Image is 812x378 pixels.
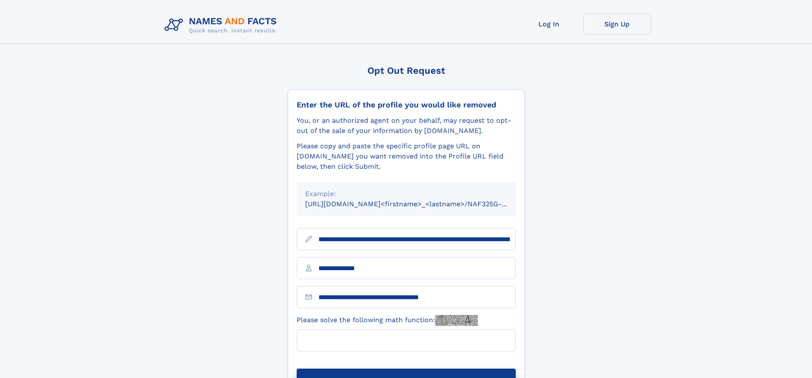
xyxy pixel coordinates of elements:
[161,14,284,37] img: Logo Names and Facts
[583,14,651,35] a: Sign Up
[297,315,478,326] label: Please solve the following math function:
[297,141,516,172] div: Please copy and paste the specific profile page URL on [DOMAIN_NAME] you want removed into the Pr...
[288,65,525,76] div: Opt Out Request
[305,200,532,208] small: [URL][DOMAIN_NAME]<firstname>_<lastname>/NAF325G-xxxxxxxx
[305,189,507,199] div: Example:
[297,100,516,110] div: Enter the URL of the profile you would like removed
[515,14,583,35] a: Log In
[297,115,516,136] div: You, or an authorized agent on your behalf, may request to opt-out of the sale of your informatio...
